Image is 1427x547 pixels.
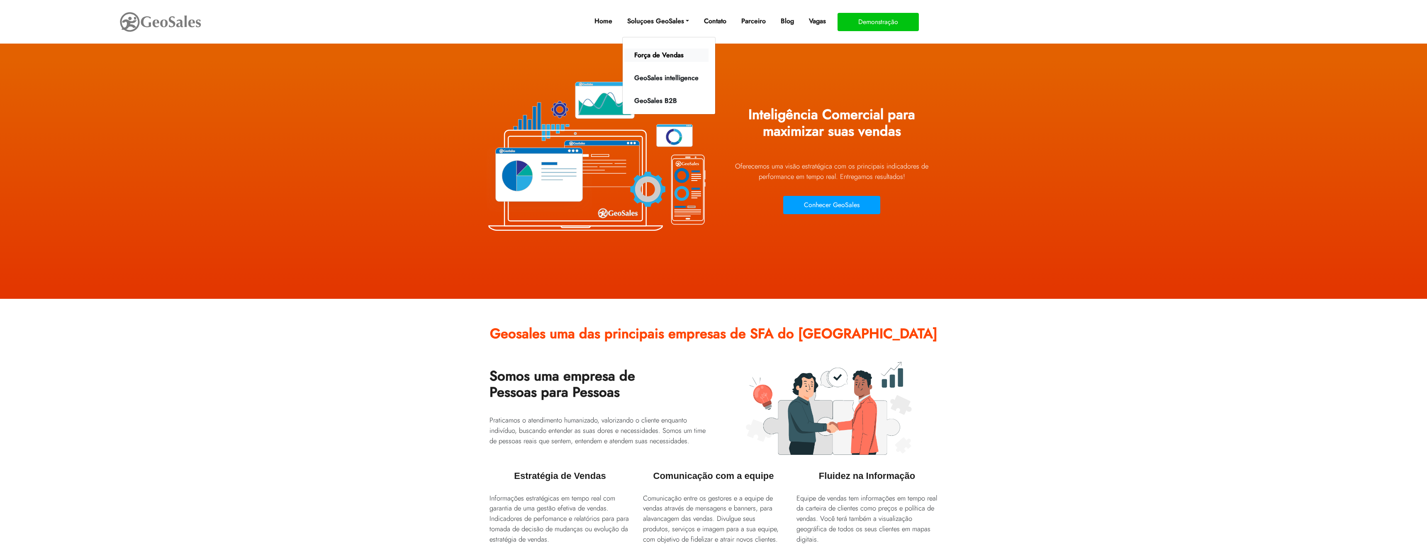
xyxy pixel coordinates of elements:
h1: Inteligência Comercial para maximizar suas vendas [720,100,944,152]
a: Força de Vendas [624,49,709,62]
h2: Somos uma empresa de Pessoas para Pessoas [489,362,707,413]
img: Plataforma GeoSales [746,362,912,455]
a: Contato [701,13,730,29]
img: GeoSales [119,10,202,34]
a: GeoSales intelligence [624,71,709,85]
a: Soluçoes GeoSales [624,13,692,29]
p: Informações estratégicas em tempo real com garantia de uma gestão efetiva de vendas. Indicadores ... [489,493,631,545]
h3: Comunicação com a equipe [643,462,784,486]
button: Conhecer GeoSales [783,196,880,214]
h3: Estratégia de Vendas [489,462,631,486]
a: Home [591,13,616,29]
a: Blog [777,13,797,29]
h3: Fluidez na Informação [796,462,938,486]
a: Vagas [806,13,829,29]
a: GeoSales B2B [624,94,709,107]
h2: Geosales uma das principais empresas de SFA do [GEOGRAPHIC_DATA] [489,320,938,354]
img: Plataforma GeoSales [483,62,707,249]
a: Parceiro [738,13,769,29]
p: Oferecemos uma visão estratégica com os principais indicadores de performance em tempo real. Ent... [720,161,944,182]
button: Demonstração [838,13,919,31]
p: Praticamos o atendimento humanizado, valorizando o cliente enquanto indivíduo, buscando entender ... [489,415,707,446]
p: Equipe de vendas tem informações em tempo real da carteira de clientes como preços e política de ... [796,493,938,545]
p: Comunicação entre os gestores e a equipe de vendas através de mensagens e banners, para alavancag... [643,493,784,545]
